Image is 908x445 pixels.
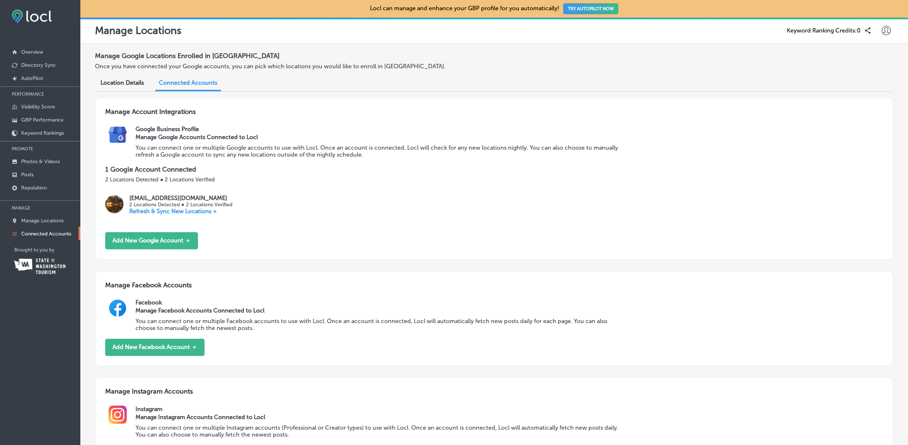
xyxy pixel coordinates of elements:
[21,185,47,191] p: Reputation
[129,208,232,215] p: Refresh & Sync New Locations +
[21,172,34,178] p: Posts
[136,307,621,314] h3: Manage Facebook Accounts Connected to Locl
[100,79,144,86] span: Location Details
[136,318,621,331] p: You can connect one or multiple Facebook accounts to use with Locl. Once an account is connected,...
[21,158,60,165] p: Photos & Videos
[136,144,621,158] p: You can connect one or multiple Google accounts to use with Locl. Once an account is connected, L...
[105,339,205,356] button: Add New Facebook Account ＋
[105,108,883,126] h3: Manage Account Integrations
[14,247,80,253] p: Brought to you by
[21,231,71,237] p: Connected Accounts
[136,424,621,438] p: You can connect one or multiple Instagram accounts (Professional or Creator types) to use with Lo...
[14,258,65,274] img: Washington Tourism
[21,218,64,224] p: Manage Locations
[105,387,883,405] h3: Manage Instagram Accounts
[136,134,621,141] h3: Manage Google Accounts Connected to Locl
[21,49,43,55] p: Overview
[105,165,883,173] p: 1 Google Account Connected
[21,104,55,110] p: Visibility Score
[136,299,883,306] h2: Facebook
[136,126,883,133] h2: Google Business Profile
[12,9,52,23] img: fda3e92497d09a02dc62c9cd864e3231.png
[95,63,614,70] p: Once you have connected your Google accounts, you can pick which locations you would like to enro...
[21,130,64,136] p: Keyword Rankings
[105,232,198,249] button: Add New Google Account ＋
[105,176,883,183] p: 2 Locations Detected ● 2 Locations Verified
[129,202,232,208] p: 2 Locations Detected ● 2 Locations Verified
[21,117,64,123] p: GBP Performance
[136,406,883,413] h2: Instagram
[95,49,893,63] h2: Manage Google Locations Enrolled in [GEOGRAPHIC_DATA]
[563,3,618,14] button: TRY AUTOPILOT NOW
[129,195,232,202] p: [EMAIL_ADDRESS][DOMAIN_NAME]
[787,27,861,34] span: Keyword Ranking Credits: 0
[136,414,621,421] h3: Manage Instagram Accounts Connected to Locl
[159,79,217,86] span: Connected Accounts
[21,75,43,81] p: AutoPilot
[105,281,883,299] h3: Manage Facebook Accounts
[95,24,182,37] p: Manage Locations
[21,62,56,68] p: Directory Sync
